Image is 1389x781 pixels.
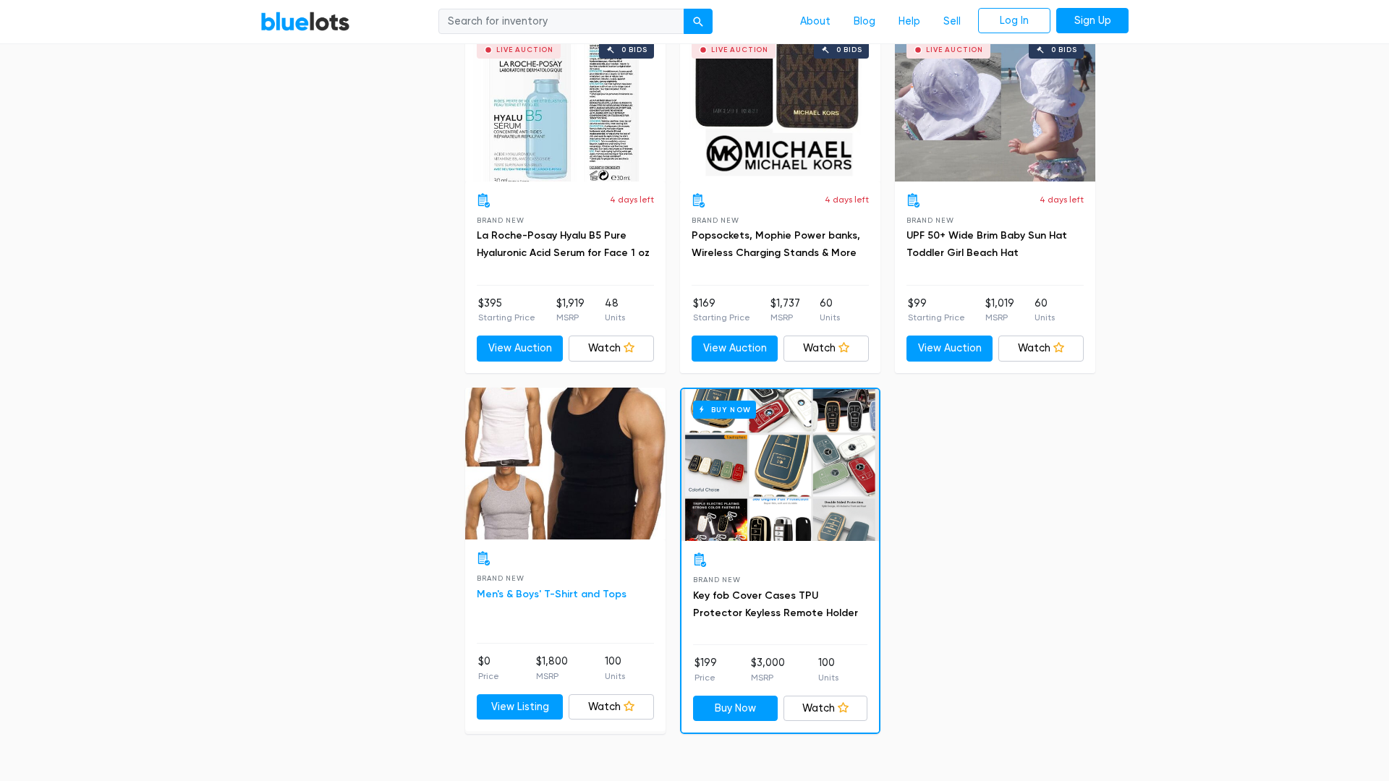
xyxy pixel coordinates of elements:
span: Brand New [906,216,953,224]
li: $199 [694,655,717,684]
span: Brand New [693,576,740,584]
h6: Buy Now [693,401,756,419]
span: Brand New [477,216,524,224]
li: $395 [478,296,535,325]
p: Units [1035,311,1055,324]
a: Buy Now [693,696,778,722]
p: MSRP [985,311,1014,324]
a: Live Auction 0 bids [895,30,1095,182]
a: Sign Up [1056,8,1129,34]
a: Watch [998,336,1084,362]
a: Popsockets, Mophie Power banks, Wireless Charging Stands & More [692,229,860,259]
p: MSRP [751,671,785,684]
p: MSRP [556,311,585,324]
p: 4 days left [610,193,654,206]
li: $1,019 [985,296,1014,325]
div: 0 bids [1051,46,1077,54]
a: BlueLots [260,11,350,32]
span: Brand New [477,574,524,582]
li: 60 [1035,296,1055,325]
a: La Roche-Posay Hyalu B5 Pure Hyaluronic Acid Serum for Face 1 oz [477,229,650,259]
li: 60 [820,296,840,325]
div: 0 bids [621,46,647,54]
a: View Auction [692,336,778,362]
li: $3,000 [751,655,785,684]
li: $0 [478,654,499,683]
a: UPF 50+ Wide Brim Baby Sun Hat Toddler Girl Beach Hat [906,229,1067,259]
a: Help [887,8,932,35]
a: Live Auction 0 bids [680,30,880,182]
li: $1,737 [770,296,800,325]
a: Log In [978,8,1050,34]
a: View Listing [477,694,563,720]
p: 4 days left [825,193,869,206]
div: Live Auction [496,46,553,54]
li: 48 [605,296,625,325]
div: 0 bids [836,46,862,54]
a: Blog [842,8,887,35]
a: Watch [783,696,868,722]
a: View Auction [477,336,563,362]
a: View Auction [906,336,993,362]
li: 100 [605,654,625,683]
span: Brand New [692,216,739,224]
a: Sell [932,8,972,35]
a: Watch [569,694,655,720]
a: Key fob Cover Cases TPU Protector Keyless Remote Holder [693,589,858,619]
p: Price [478,670,499,683]
p: Units [605,670,625,683]
p: Units [820,311,840,324]
li: $1,800 [536,654,568,683]
p: Starting Price [478,311,535,324]
a: Watch [783,336,870,362]
p: MSRP [536,670,568,683]
a: Buy Now [681,389,879,541]
a: Men's & Boys' T-Shirt and Tops [477,588,626,600]
a: Watch [569,336,655,362]
div: Live Auction [926,46,983,54]
a: Live Auction 0 bids [465,30,666,182]
li: 100 [818,655,838,684]
div: Live Auction [711,46,768,54]
li: $169 [693,296,750,325]
p: Starting Price [908,311,965,324]
p: Units [818,671,838,684]
p: 4 days left [1040,193,1084,206]
p: MSRP [770,311,800,324]
p: Price [694,671,717,684]
input: Search for inventory [438,9,684,35]
li: $99 [908,296,965,325]
a: About [789,8,842,35]
p: Starting Price [693,311,750,324]
li: $1,919 [556,296,585,325]
p: Units [605,311,625,324]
